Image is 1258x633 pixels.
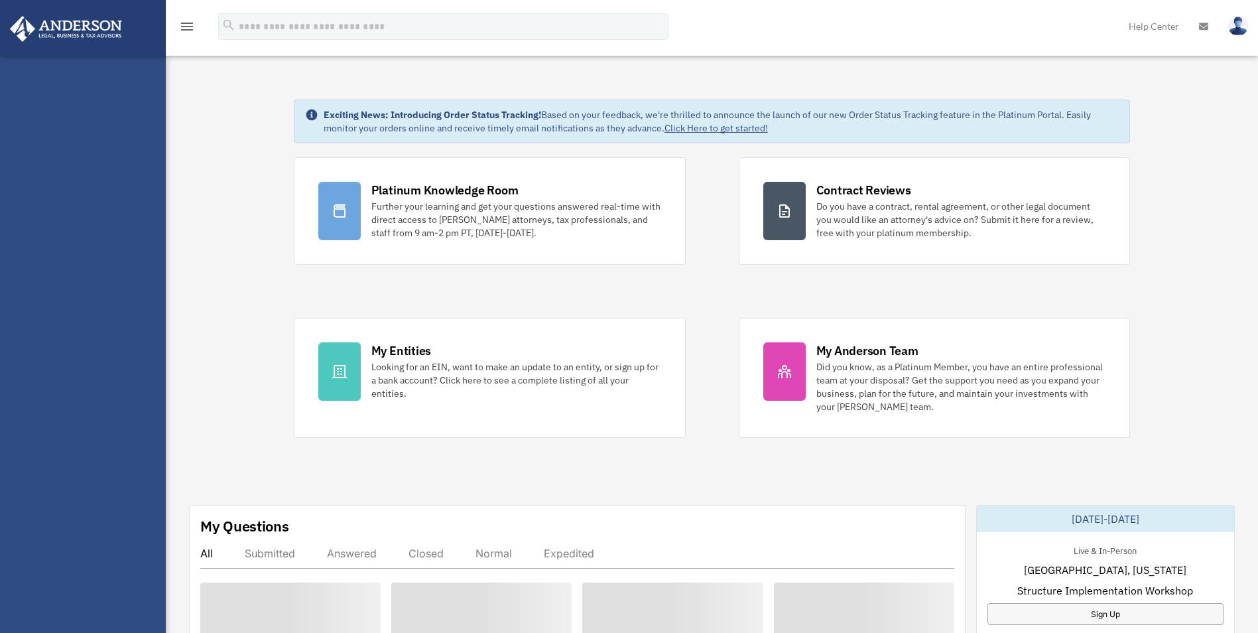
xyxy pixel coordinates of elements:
[816,182,911,198] div: Contract Reviews
[371,200,661,240] div: Further your learning and get your questions answered real-time with direct access to [PERSON_NAM...
[1024,562,1186,578] span: [GEOGRAPHIC_DATA], [US_STATE]
[1017,583,1193,598] span: Structure Implementation Workshop
[1063,543,1147,557] div: Live & In-Person
[6,16,126,42] img: Anderson Advisors Platinum Portal
[179,19,195,35] i: menu
[179,23,195,35] a: menu
[371,182,519,198] div: Platinum Knowledge Room
[371,342,431,359] div: My Entities
[475,547,512,560] div: Normal
[739,157,1131,265] a: Contract Reviews Do you have a contract, rental agreement, or other legal document you would like...
[816,200,1106,240] div: Do you have a contract, rental agreement, or other legal document you would like an attorney's ad...
[221,18,236,33] i: search
[409,547,444,560] div: Closed
[200,516,289,536] div: My Questions
[544,547,594,560] div: Expedited
[327,547,377,560] div: Answered
[816,360,1106,413] div: Did you know, as a Platinum Member, you have an entire professional team at your disposal? Get th...
[987,603,1224,625] a: Sign Up
[739,318,1131,438] a: My Anderson Team Did you know, as a Platinum Member, you have an entire professional team at your...
[324,108,1119,135] div: Based on your feedback, we're thrilled to announce the launch of our new Order Status Tracking fe...
[200,547,213,560] div: All
[1228,17,1248,36] img: User Pic
[294,318,686,438] a: My Entities Looking for an EIN, want to make an update to an entity, or sign up for a bank accoun...
[371,360,661,400] div: Looking for an EIN, want to make an update to an entity, or sign up for a bank account? Click her...
[294,157,686,265] a: Platinum Knowledge Room Further your learning and get your questions answered real-time with dire...
[977,506,1234,532] div: [DATE]-[DATE]
[816,342,918,359] div: My Anderson Team
[245,547,295,560] div: Submitted
[324,109,541,121] strong: Exciting News: Introducing Order Status Tracking!
[664,122,768,134] a: Click Here to get started!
